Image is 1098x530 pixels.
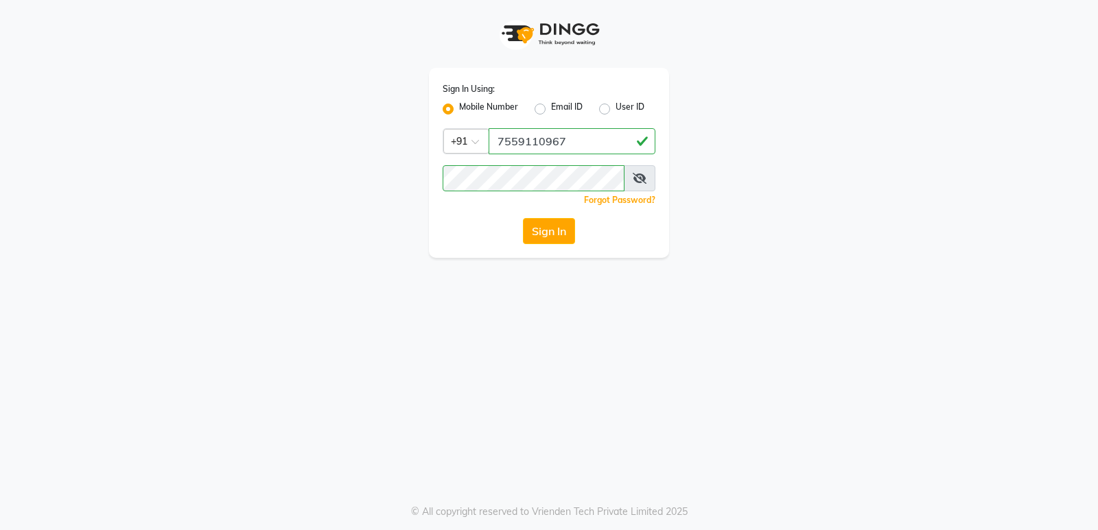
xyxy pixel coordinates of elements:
input: Username [443,165,624,191]
label: Mobile Number [459,101,518,117]
img: logo1.svg [494,14,604,54]
label: Email ID [551,101,583,117]
a: Forgot Password? [584,195,655,205]
input: Username [489,128,655,154]
button: Sign In [523,218,575,244]
label: Sign In Using: [443,83,495,95]
label: User ID [616,101,644,117]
